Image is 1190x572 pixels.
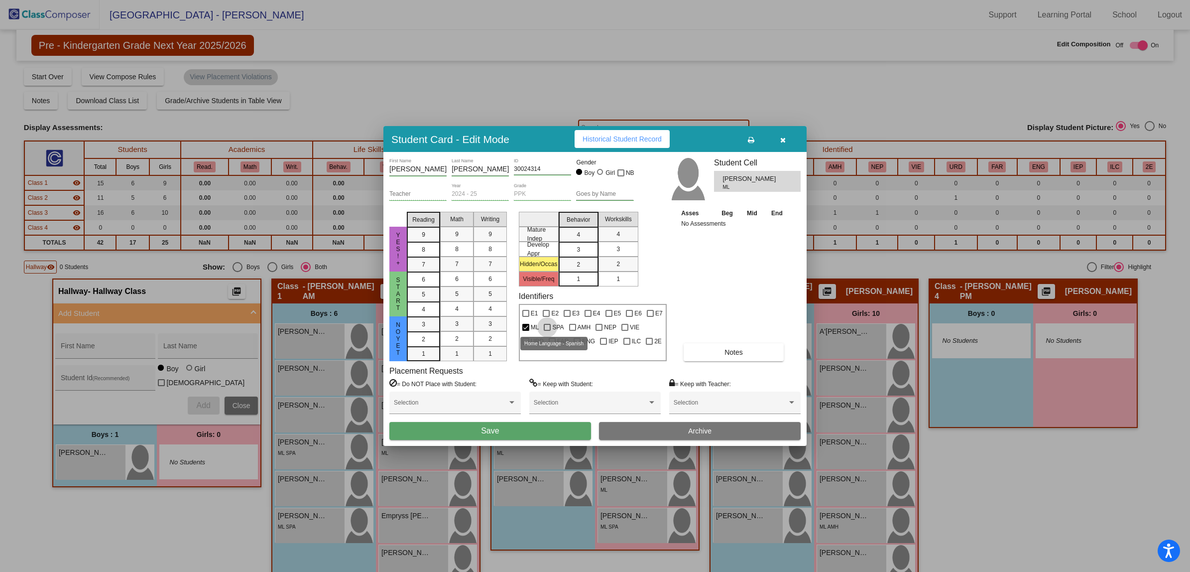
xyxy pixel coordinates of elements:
[551,307,559,319] span: E2
[578,321,591,333] span: AMH
[684,343,784,361] button: Notes
[577,260,580,269] span: 2
[422,230,425,239] span: 9
[582,335,595,347] span: ENG
[389,191,447,198] input: teacher
[531,321,539,333] span: ML
[529,379,593,389] label: = Keep with Student:
[714,208,740,219] th: Beg
[655,307,663,319] span: E7
[552,321,564,333] span: SPA
[422,245,425,254] span: 8
[576,158,633,167] mat-label: Gender
[740,208,764,219] th: Mid
[519,291,553,301] label: Identifiers
[450,215,464,224] span: Math
[599,422,801,440] button: Archive
[584,168,595,177] div: Boy
[632,335,641,347] span: ILC
[455,245,459,254] span: 8
[422,349,425,358] span: 1
[630,321,639,333] span: VIE
[455,334,459,343] span: 2
[575,130,670,148] button: Historical Student Record
[616,245,620,254] span: 3
[679,219,790,229] td: No Assessments
[394,232,403,267] span: yes!+
[626,167,634,179] span: NB
[576,191,633,198] input: goes by name
[455,304,459,313] span: 4
[764,208,790,219] th: End
[455,319,459,328] span: 3
[593,307,600,319] span: E4
[514,166,571,173] input: Enter ID
[514,191,571,198] input: grade
[616,260,620,269] span: 2
[616,230,620,239] span: 4
[452,191,509,198] input: year
[422,275,425,284] span: 6
[488,349,492,358] span: 1
[608,335,618,347] span: IEP
[583,135,662,143] span: Historical Student Record
[605,215,632,224] span: Workskills
[389,366,463,376] label: Placement Requests
[455,260,459,269] span: 7
[422,260,425,269] span: 7
[679,208,714,219] th: Asses
[391,133,509,145] h3: Student Card - Edit Mode
[488,230,492,239] span: 9
[422,335,425,344] span: 2
[605,168,615,177] div: Girl
[481,427,499,435] span: Save
[488,245,492,254] span: 8
[422,305,425,314] span: 4
[455,230,459,239] span: 9
[577,230,580,239] span: 4
[481,215,499,224] span: Writing
[488,334,492,343] span: 2
[394,277,403,311] span: Start
[557,335,569,347] span: FAR
[531,307,538,319] span: E1
[394,321,403,356] span: noYET
[577,275,580,284] span: 1
[488,289,492,298] span: 5
[567,215,590,224] span: Behavior
[455,275,459,284] span: 6
[422,320,425,329] span: 3
[572,307,580,319] span: E3
[714,158,801,167] h3: Student Cell
[616,275,620,284] span: 1
[488,275,492,284] span: 6
[722,174,778,184] span: [PERSON_NAME]
[724,348,743,356] span: Notes
[688,427,712,435] span: Archive
[412,215,435,224] span: Reading
[389,422,591,440] button: Save
[389,379,476,389] label: = Do NOT Place with Student:
[488,304,492,313] span: 4
[531,335,544,347] span: URD
[488,319,492,328] span: 3
[422,290,425,299] span: 5
[455,349,459,358] span: 1
[669,379,731,389] label: = Keep with Teacher:
[614,307,621,319] span: E5
[488,260,492,269] span: 7
[634,307,642,319] span: E6
[722,183,771,191] span: ML
[455,289,459,298] span: 5
[604,321,616,333] span: NEP
[654,335,662,347] span: 2E
[577,245,580,254] span: 3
